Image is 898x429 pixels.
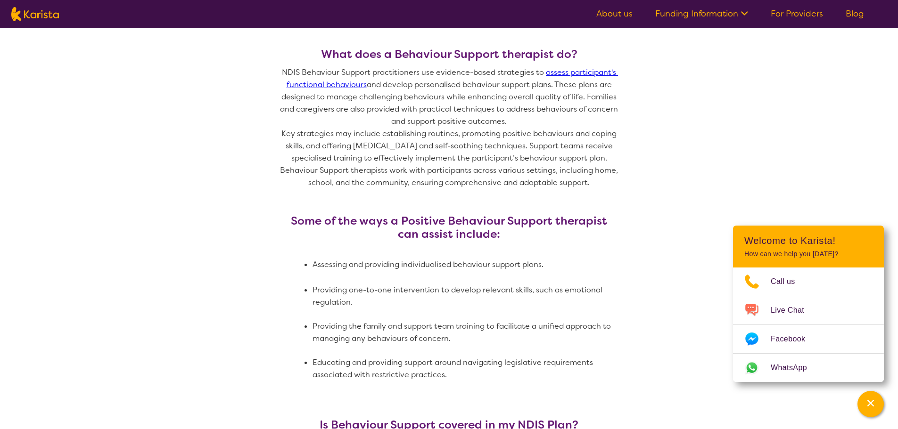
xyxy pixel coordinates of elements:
[655,8,748,19] a: Funding Information
[313,320,618,345] li: Providing the family and support team training to facilitate a unified approach to managing any b...
[280,128,619,164] p: Key strategies may include establishing routines, promoting positive behaviours and coping skills...
[280,66,619,128] p: NDIS Behaviour Support practitioners use evidence-based strategies to and develop personalised be...
[733,267,884,382] ul: Choose channel
[733,354,884,382] a: Web link opens in a new tab.
[744,235,873,246] h2: Welcome to Karista!
[11,7,59,21] img: Karista logo
[771,303,816,317] span: Live Chat
[857,391,884,417] button: Channel Menu
[313,259,618,271] li: Assessing and providing individualised behaviour support plans.
[771,332,816,346] span: Facebook
[313,356,618,381] li: Educating and providing support around navigating legislative requirements associated with restri...
[744,250,873,258] p: How can we help you [DATE]?
[313,284,618,308] li: Providing one-to-one intervention to develop relevant skills, such as emotional regulation.
[596,8,633,19] a: About us
[846,8,864,19] a: Blog
[771,361,818,375] span: WhatsApp
[771,275,807,289] span: Call us
[733,226,884,382] div: Channel Menu
[280,164,619,189] p: Behaviour Support therapists work with participants across various settings, including home, scho...
[280,214,619,241] h3: Some of the ways a Positive Behaviour Support therapist can assist include:
[280,48,619,61] h3: What does a Behaviour Support therapist do?
[771,8,823,19] a: For Providers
